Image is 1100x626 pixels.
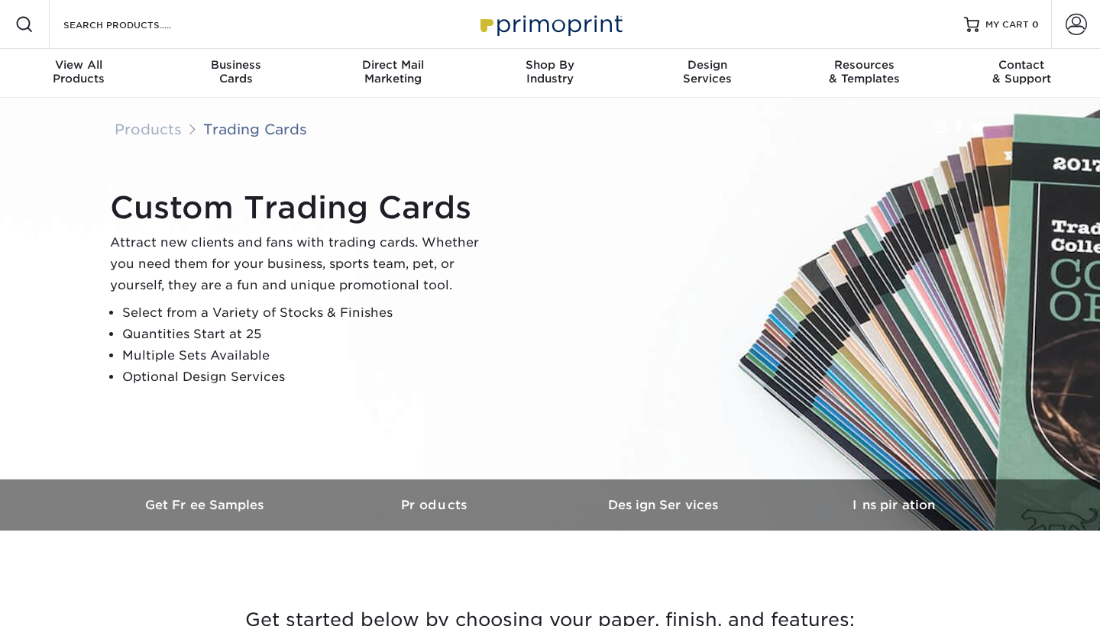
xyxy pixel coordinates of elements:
img: Primoprint [474,8,626,40]
h3: Inspiration [779,498,1008,512]
a: Design Services [550,479,779,531]
span: Contact [943,58,1100,72]
a: Get Free Samples [92,479,321,531]
a: Contact& Support [943,49,1100,98]
div: Services [629,58,786,86]
div: & Templates [786,58,943,86]
div: Marketing [314,58,471,86]
a: Trading Cards [203,121,307,137]
a: DesignServices [629,49,786,98]
a: Direct MailMarketing [314,49,471,98]
span: Shop By [471,58,629,72]
a: Inspiration [779,479,1008,531]
a: Products [115,121,182,137]
div: Industry [471,58,629,86]
span: MY CART [985,18,1029,31]
span: Business [157,58,315,72]
a: Shop ByIndustry [471,49,629,98]
li: Quantities Start at 25 [122,324,492,345]
li: Multiple Sets Available [122,345,492,366]
li: Select from a Variety of Stocks & Finishes [122,302,492,324]
input: SEARCH PRODUCTS..... [62,15,211,34]
h3: Products [321,498,550,512]
span: Direct Mail [314,58,471,72]
li: Optional Design Services [122,366,492,388]
p: Attract new clients and fans with trading cards. Whether you need them for your business, sports ... [110,232,492,296]
span: Resources [786,58,943,72]
a: Resources& Templates [786,49,943,98]
div: & Support [943,58,1100,86]
h3: Design Services [550,498,779,512]
h1: Custom Trading Cards [110,189,492,226]
h3: Get Free Samples [92,498,321,512]
a: Products [321,479,550,531]
a: BusinessCards [157,49,315,98]
div: Cards [157,58,315,86]
span: Design [629,58,786,72]
span: 0 [1032,19,1039,30]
